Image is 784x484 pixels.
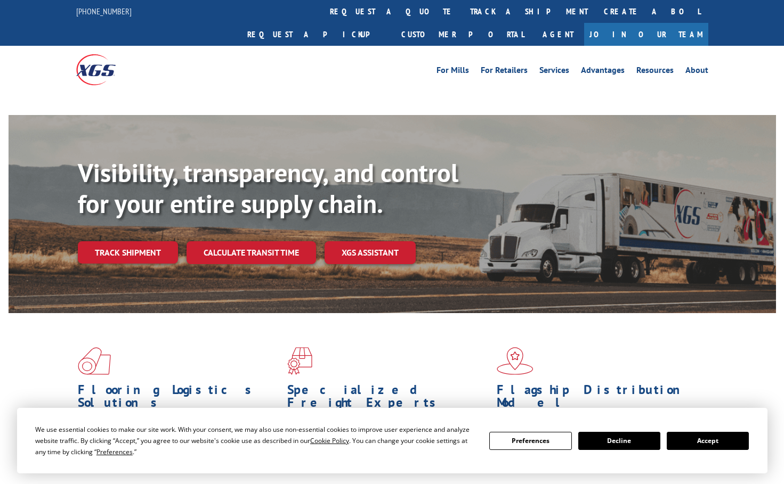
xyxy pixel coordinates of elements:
a: Agent [532,23,584,46]
a: XGS ASSISTANT [325,241,416,264]
b: Visibility, transparency, and control for your entire supply chain. [78,156,458,220]
button: Preferences [489,432,571,450]
h1: Flagship Distribution Model [497,383,698,414]
h1: Flooring Logistics Solutions [78,383,279,414]
h1: Specialized Freight Experts [287,383,489,414]
a: Learn More > [78,462,211,474]
div: Cookie Consent Prompt [17,408,767,473]
a: Join Our Team [584,23,708,46]
a: For Mills [437,66,469,78]
a: Request a pickup [239,23,393,46]
button: Accept [667,432,749,450]
span: Preferences [96,447,133,456]
a: Track shipment [78,241,178,264]
a: About [685,66,708,78]
img: xgs-icon-flagship-distribution-model-red [497,347,534,375]
button: Decline [578,432,660,450]
a: Advantages [581,66,625,78]
a: [PHONE_NUMBER] [76,6,132,17]
img: xgs-icon-focused-on-flooring-red [287,347,312,375]
a: Resources [636,66,674,78]
a: Learn More > [287,462,420,474]
span: Cookie Policy [310,436,349,445]
a: For Retailers [481,66,528,78]
div: We use essential cookies to make our site work. With your consent, we may also use non-essential ... [35,424,476,457]
img: xgs-icon-total-supply-chain-intelligence-red [78,347,111,375]
a: Customer Portal [393,23,532,46]
a: Services [539,66,569,78]
a: Calculate transit time [187,241,316,264]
